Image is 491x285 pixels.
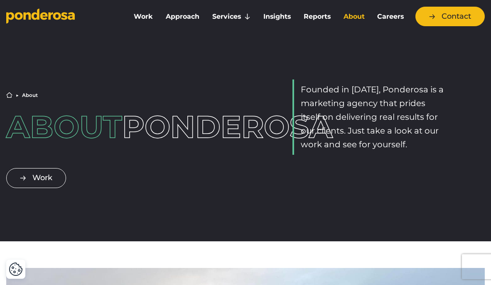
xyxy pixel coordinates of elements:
[6,92,12,98] a: Home
[258,8,295,25] a: Insights
[6,108,122,146] span: About
[6,168,66,188] a: Work
[129,8,158,25] a: Work
[6,112,199,142] h1: Ponderosa
[299,8,335,25] a: Reports
[16,93,19,98] li: ▶︎
[161,8,204,25] a: Approach
[207,8,255,25] a: Services
[301,83,444,151] p: Founded in [DATE], Ponderosa is a marketing agency that prides itself on delivering real results ...
[22,93,38,98] li: About
[373,8,409,25] a: Careers
[339,8,369,25] a: About
[6,8,117,25] a: Go to homepage
[415,7,485,26] a: Contact
[9,262,23,276] button: Cookie Settings
[9,262,23,276] img: Revisit consent button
